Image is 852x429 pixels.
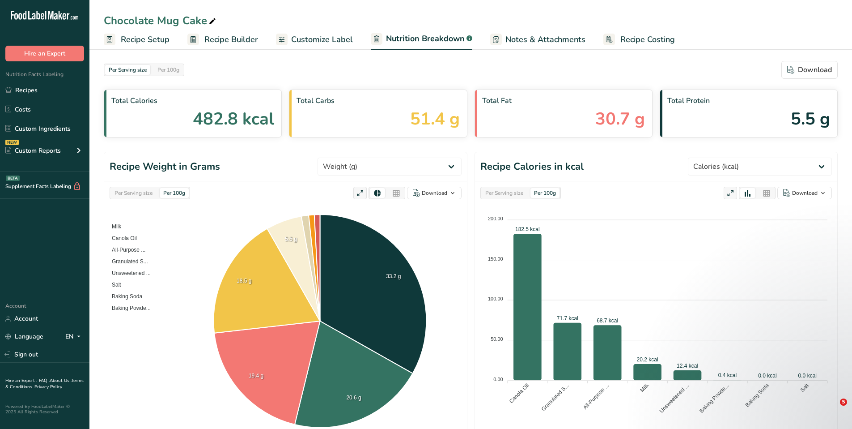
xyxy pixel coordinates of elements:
span: 5 [840,399,847,406]
button: Download [777,187,832,199]
div: Per Serving size [111,188,156,198]
span: 51.4 g [410,106,460,132]
span: Salt [105,282,121,288]
span: Customize Label [291,34,353,46]
span: Unsweetened ... [105,270,151,276]
div: BETA [6,176,20,181]
span: Total Calories [111,95,274,106]
tspan: 50.00 [491,336,503,342]
span: Recipe Setup [121,34,170,46]
iframe: Intercom live chat [822,399,843,420]
div: Custom Reports [5,146,61,155]
tspan: 100.00 [488,296,503,301]
h1: Recipe Weight in Grams [110,159,220,174]
span: 5.5 g [791,106,830,132]
span: 30.7 g [595,106,645,132]
tspan: 0.00 [493,377,503,382]
span: Recipe Builder [204,34,258,46]
a: About Us . [50,378,71,384]
a: Nutrition Breakdown [371,29,472,50]
a: Language [5,329,43,344]
span: Canola Oil [105,235,137,241]
span: Baking Soda [105,293,142,300]
span: Total Carbs [297,95,459,106]
a: Privacy Policy [34,384,62,390]
div: Per 100g [154,65,183,75]
div: Per 100g [160,188,189,198]
tspan: Milk [639,382,651,394]
a: Customize Label [276,30,353,50]
button: Download [781,61,838,79]
div: Download [787,64,832,75]
span: Nutrition Breakdown [386,33,465,45]
div: Per 100g [530,188,560,198]
tspan: All-Purpose ... [582,382,610,411]
div: Per Serving size [105,65,150,75]
span: Total Protein [667,95,830,106]
a: Recipe Costing [603,30,675,50]
div: Download [792,189,818,197]
div: NEW [5,140,19,145]
a: Terms & Conditions . [5,378,84,390]
a: Notes & Attachments [490,30,585,50]
tspan: Granulated S... [540,382,570,412]
span: Notes & Attachments [505,34,585,46]
div: Download [422,189,447,197]
tspan: 200.00 [488,216,503,221]
span: Milk [105,223,121,230]
tspan: Unsweetened ... [658,382,690,414]
span: Baking Powde... [105,305,151,311]
span: 482.8 kcal [193,106,274,132]
a: Recipe Builder [187,30,258,50]
h1: Recipe Calories in kcal [480,159,584,174]
span: All-Purpose ... [105,247,145,253]
div: Chocolate Mug Cake [104,13,218,29]
a: FAQ . [39,378,50,384]
tspan: Canola Oil [508,382,530,405]
a: Hire an Expert . [5,378,37,384]
button: Download [407,187,462,199]
div: Per Serving size [482,188,527,198]
span: Total Fat [482,95,645,106]
div: EN [65,331,84,342]
tspan: 150.00 [488,256,503,262]
div: Powered By FoodLabelMaker © 2025 All Rights Reserved [5,404,84,415]
a: Recipe Setup [104,30,170,50]
span: Granulated S... [105,258,148,265]
span: Recipe Costing [620,34,675,46]
button: Hire an Expert [5,46,84,61]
